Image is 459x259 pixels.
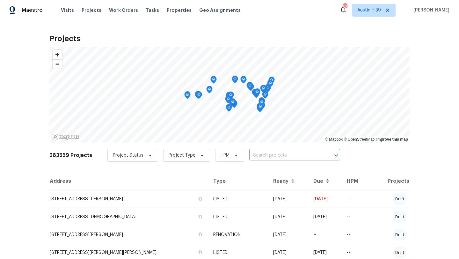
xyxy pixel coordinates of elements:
div: Map marker [195,91,201,101]
div: Map marker [252,89,258,99]
td: -- [342,208,368,226]
button: Copy Address [197,249,203,255]
button: Copy Address [197,196,203,202]
th: HPM [342,172,368,190]
td: -- [308,226,342,244]
div: Map marker [262,91,268,101]
div: Map marker [252,89,259,99]
button: Zoom out [53,59,62,69]
span: HPM [221,152,229,159]
div: Map marker [196,91,202,101]
h2: 383559 Projects [49,152,92,159]
div: Map marker [225,96,231,106]
span: Zoom out [53,60,62,69]
button: Zoom in [53,50,62,59]
div: Map marker [254,88,260,98]
span: Geo Assignments [199,7,241,13]
div: Map marker [240,76,247,86]
div: Map marker [265,84,271,94]
span: [PERSON_NAME] [411,7,449,13]
input: Search projects [249,151,322,160]
div: Map marker [226,104,232,114]
div: Map marker [184,91,191,101]
td: -- [342,190,368,208]
td: RENOVATION [208,226,268,244]
div: Map marker [206,86,213,96]
div: Map marker [228,92,234,101]
th: Type [208,172,268,190]
div: Map marker [229,98,236,108]
canvas: Map [49,47,410,143]
div: Map marker [226,92,232,102]
span: Project Type [169,152,195,159]
div: Map marker [257,103,264,113]
a: Mapbox [325,137,343,142]
button: Copy Address [197,232,203,237]
td: [DATE] [308,208,342,226]
div: Map marker [257,103,263,113]
div: Map marker [259,98,265,108]
td: [STREET_ADDRESS][PERSON_NAME] [49,190,208,208]
td: [DATE] [268,226,308,244]
td: LISTED [208,190,268,208]
td: -- [342,226,368,244]
th: Address [49,172,208,190]
div: Map marker [246,82,253,92]
span: Work Orders [109,7,138,13]
td: [DATE] [308,190,342,208]
button: Copy Address [197,214,203,219]
div: Map marker [259,98,265,107]
div: Map marker [265,85,271,94]
th: Ready [268,172,308,190]
div: Map marker [232,76,238,85]
div: draft [393,193,407,205]
span: Project Status [113,152,143,159]
td: [STREET_ADDRESS][DEMOGRAPHIC_DATA] [49,208,208,226]
h2: Projects [49,35,410,42]
span: Austin + 39 [357,7,381,13]
div: draft [393,211,407,223]
div: Map marker [247,82,253,92]
div: Map marker [260,85,266,95]
td: LISTED [208,208,268,226]
span: Visits [61,7,74,13]
div: draft [393,229,407,241]
div: Map marker [210,76,217,86]
div: Map marker [268,77,275,86]
td: [STREET_ADDRESS][PERSON_NAME] [49,226,208,244]
span: Properties [167,7,192,13]
td: [DATE] [268,208,308,226]
a: Improve this map [376,137,408,142]
a: Mapbox homepage [51,133,79,141]
div: 327 [343,4,347,10]
th: Due [308,172,342,190]
div: Map marker [267,80,273,90]
button: Open [332,151,341,160]
span: Maestro [22,7,43,13]
span: Tasks [146,8,159,12]
div: draft [393,247,407,258]
td: [DATE] [268,190,308,208]
div: Map marker [253,89,259,99]
a: OpenStreetMap [344,137,375,142]
span: Projects [82,7,101,13]
th: Projects [368,172,410,190]
div: Map marker [257,104,263,114]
